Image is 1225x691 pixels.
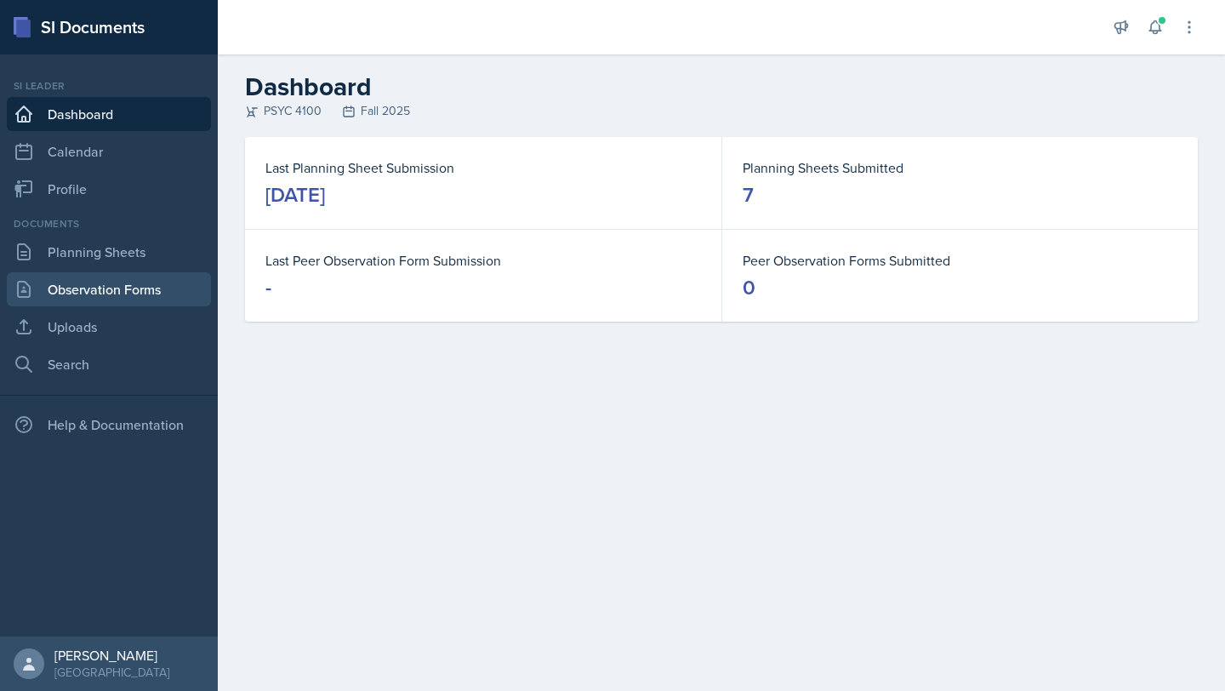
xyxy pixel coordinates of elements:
[265,274,271,301] div: -
[7,134,211,168] a: Calendar
[54,664,169,681] div: [GEOGRAPHIC_DATA]
[7,347,211,381] a: Search
[743,181,754,208] div: 7
[7,310,211,344] a: Uploads
[7,272,211,306] a: Observation Forms
[245,71,1198,102] h2: Dashboard
[7,97,211,131] a: Dashboard
[743,250,1177,271] dt: Peer Observation Forms Submitted
[265,181,325,208] div: [DATE]
[7,216,211,231] div: Documents
[54,647,169,664] div: [PERSON_NAME]
[7,408,211,442] div: Help & Documentation
[265,250,701,271] dt: Last Peer Observation Form Submission
[7,172,211,206] a: Profile
[245,102,1198,120] div: PSYC 4100 Fall 2025
[743,157,1177,178] dt: Planning Sheets Submitted
[265,157,701,178] dt: Last Planning Sheet Submission
[743,274,755,301] div: 0
[7,235,211,269] a: Planning Sheets
[7,78,211,94] div: Si leader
